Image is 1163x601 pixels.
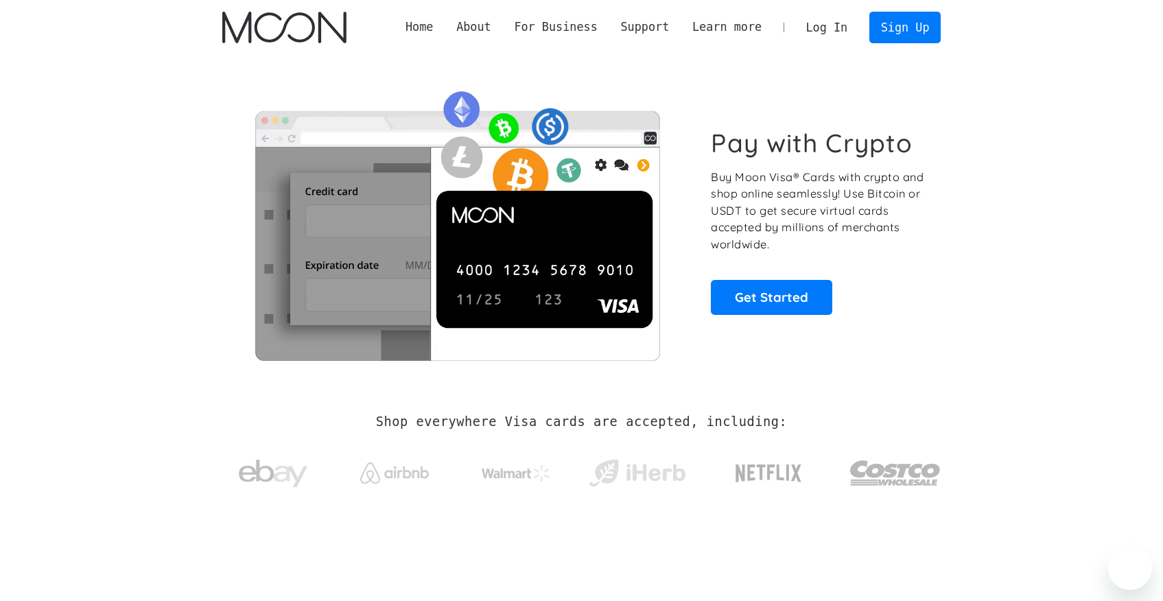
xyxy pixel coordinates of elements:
div: Support [620,19,669,36]
h2: Shop everywhere Visa cards are accepted, including: [376,414,787,429]
img: Walmart [482,465,550,482]
a: Home [394,19,445,36]
img: Moon Logo [222,12,346,43]
img: Costco [849,447,941,499]
a: ebay [222,438,325,502]
a: iHerb [586,442,688,498]
div: For Business [503,19,609,36]
div: Learn more [692,19,762,36]
a: Log In [795,12,859,43]
div: About [445,19,502,36]
a: Walmart [465,451,567,488]
img: iHerb [586,456,688,491]
div: Learn more [681,19,773,36]
a: Get Started [711,280,832,314]
a: Airbnb [343,449,445,491]
img: Moon Cards let you spend your crypto anywhere Visa is accepted. [222,82,692,360]
img: Airbnb [360,462,429,484]
p: Buy Moon Visa® Cards with crypto and shop online seamlessly! Use Bitcoin or USDT to get secure vi... [711,169,926,253]
h1: Pay with Crypto [711,128,913,158]
div: Support [609,19,681,36]
iframe: Button to launch messaging window [1108,546,1152,590]
a: home [222,12,346,43]
a: Sign Up [869,12,941,43]
a: Costco [849,434,941,506]
img: Netflix [734,456,803,491]
a: Netflix [707,443,830,497]
div: About [456,19,491,36]
div: For Business [514,19,597,36]
img: ebay [239,452,307,495]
